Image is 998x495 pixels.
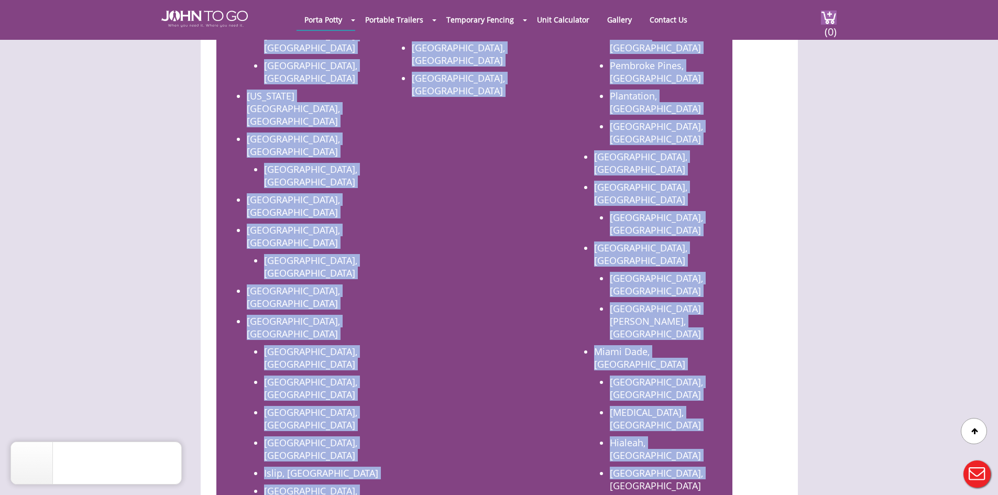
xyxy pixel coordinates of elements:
a: [GEOGRAPHIC_DATA], [GEOGRAPHIC_DATA] [610,272,703,297]
a: [GEOGRAPHIC_DATA], [GEOGRAPHIC_DATA] [610,120,703,145]
img: cart a [821,10,837,25]
a: [GEOGRAPHIC_DATA], [GEOGRAPHIC_DATA] [264,163,357,188]
a: [GEOGRAPHIC_DATA], [GEOGRAPHIC_DATA] [610,467,703,492]
a: [GEOGRAPHIC_DATA], [GEOGRAPHIC_DATA] [594,181,687,206]
a: Temporary Fencing [438,9,522,30]
a: [GEOGRAPHIC_DATA], [GEOGRAPHIC_DATA] [247,133,340,158]
a: Miami Dade, [GEOGRAPHIC_DATA] [594,345,685,370]
a: [US_STATE][GEOGRAPHIC_DATA], [GEOGRAPHIC_DATA] [247,90,340,127]
a: Hialeah, [GEOGRAPHIC_DATA] [610,436,701,461]
a: Portable Trailers [357,9,431,30]
a: Islip, [GEOGRAPHIC_DATA] [264,467,378,479]
a: [GEOGRAPHIC_DATA], [GEOGRAPHIC_DATA] [594,241,687,267]
button: Live Chat [956,453,998,495]
a: Miramar, [GEOGRAPHIC_DATA] [610,29,701,54]
a: [GEOGRAPHIC_DATA], [GEOGRAPHIC_DATA] [412,41,505,67]
a: [GEOGRAPHIC_DATA], [GEOGRAPHIC_DATA] [247,224,340,249]
a: [GEOGRAPHIC_DATA], [GEOGRAPHIC_DATA] [264,406,357,431]
a: [GEOGRAPHIC_DATA], [GEOGRAPHIC_DATA] [247,284,340,310]
a: [MEDICAL_DATA], [GEOGRAPHIC_DATA] [610,406,701,431]
a: Pembroke Pines, [GEOGRAPHIC_DATA] [610,59,701,84]
a: [GEOGRAPHIC_DATA], [GEOGRAPHIC_DATA] [264,29,357,54]
a: [GEOGRAPHIC_DATA], [GEOGRAPHIC_DATA] [264,345,357,370]
a: [GEOGRAPHIC_DATA], [GEOGRAPHIC_DATA] [594,150,687,175]
img: JOHN to go [161,10,248,27]
a: Contact Us [642,9,695,30]
a: Porta Potty [297,9,350,30]
a: [GEOGRAPHIC_DATA], [GEOGRAPHIC_DATA] [610,376,703,401]
a: [GEOGRAPHIC_DATA][PERSON_NAME], [GEOGRAPHIC_DATA] [610,302,701,340]
a: [GEOGRAPHIC_DATA], [GEOGRAPHIC_DATA] [264,376,357,401]
a: [GEOGRAPHIC_DATA], [GEOGRAPHIC_DATA] [264,436,357,461]
a: [GEOGRAPHIC_DATA], [GEOGRAPHIC_DATA] [247,315,340,340]
a: [GEOGRAPHIC_DATA], [GEOGRAPHIC_DATA] [247,193,340,218]
a: [GEOGRAPHIC_DATA], [GEOGRAPHIC_DATA] [264,254,357,279]
a: [GEOGRAPHIC_DATA], [GEOGRAPHIC_DATA] [264,59,357,84]
a: Gallery [599,9,640,30]
a: [GEOGRAPHIC_DATA], [GEOGRAPHIC_DATA] [610,211,703,236]
a: Plantation, [GEOGRAPHIC_DATA] [610,90,701,115]
a: [GEOGRAPHIC_DATA], [GEOGRAPHIC_DATA] [412,72,505,97]
span: (0) [824,16,837,39]
a: Unit Calculator [529,9,597,30]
